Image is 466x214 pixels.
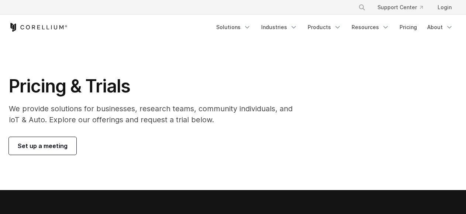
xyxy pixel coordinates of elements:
[355,1,369,14] button: Search
[423,21,458,34] a: About
[349,1,458,14] div: Navigation Menu
[257,21,302,34] a: Industries
[9,75,303,97] h1: Pricing & Trials
[212,21,458,34] div: Navigation Menu
[432,1,458,14] a: Login
[9,137,76,155] a: Set up a meeting
[212,21,255,34] a: Solutions
[9,103,303,125] p: We provide solutions for businesses, research teams, community individuals, and IoT & Auto. Explo...
[9,23,68,32] a: Corellium Home
[395,21,421,34] a: Pricing
[303,21,346,34] a: Products
[372,1,429,14] a: Support Center
[347,21,394,34] a: Resources
[18,141,68,150] span: Set up a meeting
